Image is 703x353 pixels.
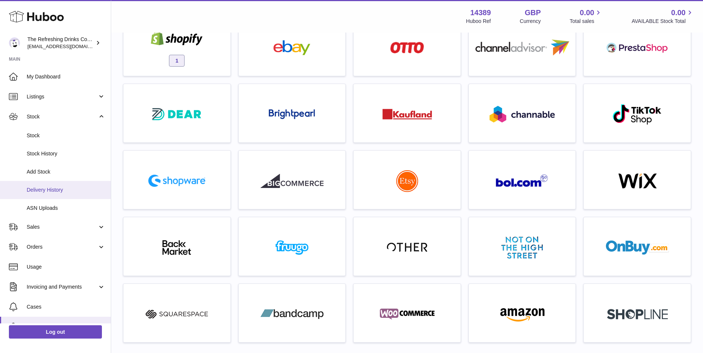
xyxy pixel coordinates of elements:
img: roseta-bol [496,174,548,187]
a: backmarket [127,221,227,272]
span: Add Stock [27,168,105,175]
span: Sales [27,223,97,231]
img: roseta-shopline [607,309,668,319]
span: 0.00 [671,8,686,18]
span: Listings [27,93,97,100]
a: roseta-kaufland [357,88,457,139]
a: roseta-prestashop [587,21,687,72]
span: My Dashboard [27,73,105,80]
span: Stock [27,132,105,139]
img: other [387,242,428,253]
a: wix [587,154,687,205]
a: Log out [9,325,102,339]
span: [EMAIL_ADDRESS][DOMAIN_NAME] [27,43,109,49]
a: roseta-otto [357,21,457,72]
img: woocommerce [376,307,439,322]
a: notonthehighstreet [472,221,572,272]
span: 0.00 [580,8,594,18]
span: Total sales [570,18,603,25]
a: shopify 1 [127,21,227,72]
img: ebay [261,40,324,55]
a: woocommerce [357,288,457,339]
img: roseta-otto [390,42,424,53]
span: Invoicing and Payments [27,283,97,290]
img: squarespace [145,307,208,322]
strong: 14389 [470,8,491,18]
a: roseta-shopline [587,288,687,339]
a: 0.00 AVAILABLE Stock Total [631,8,694,25]
a: ebay [242,21,342,72]
a: roseta-channable [472,88,572,139]
img: roseta-etsy [396,170,418,192]
span: AVAILABLE Stock Total [631,18,694,25]
img: roseta-tiktokshop [612,104,662,125]
span: Orders [27,243,97,251]
img: roseta-brightpearl [269,109,315,120]
a: fruugo [242,221,342,272]
img: wix [606,174,669,188]
span: 1 [169,55,185,67]
img: roseta-bigcommerce [261,174,324,188]
img: bandcamp [261,307,324,322]
strong: GBP [525,8,541,18]
a: roseta-etsy [357,154,457,205]
img: notonthehighstreet [501,236,543,259]
span: Stock [27,113,97,120]
a: 0.00 Total sales [570,8,603,25]
img: amazon [491,307,554,322]
a: roseta-dear [127,88,227,139]
a: roseta-channel-advisor [472,21,572,72]
a: bandcamp [242,288,342,339]
a: squarespace [127,288,227,339]
img: fruugo [261,240,324,255]
a: roseta-brightpearl [242,88,342,139]
img: roseta-kaufland [382,109,432,120]
span: Cases [27,303,105,310]
span: ASN Uploads [27,205,105,212]
span: Stock History [27,150,105,157]
img: roseta-channel-advisor [475,40,569,56]
a: other [357,221,457,272]
img: internalAdmin-14389@internal.huboo.com [9,37,20,48]
div: Currency [520,18,541,25]
a: roseta-bigcommerce [242,154,342,205]
img: onbuy [606,240,669,255]
img: roseta-channable [490,106,555,122]
a: roseta-tiktokshop [587,88,687,139]
img: roseta-dear [150,106,203,122]
div: The Refreshing Drinks Company [27,36,94,50]
img: roseta-prestashop [606,40,669,55]
span: Usage [27,263,105,270]
img: shopify [145,31,208,46]
img: roseta-shopware [145,172,208,190]
img: backmarket [145,240,208,255]
span: Delivery History [27,186,105,194]
a: roseta-bol [472,154,572,205]
div: Huboo Ref [466,18,491,25]
a: onbuy [587,221,687,272]
a: roseta-shopware [127,154,227,205]
a: amazon [472,288,572,339]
